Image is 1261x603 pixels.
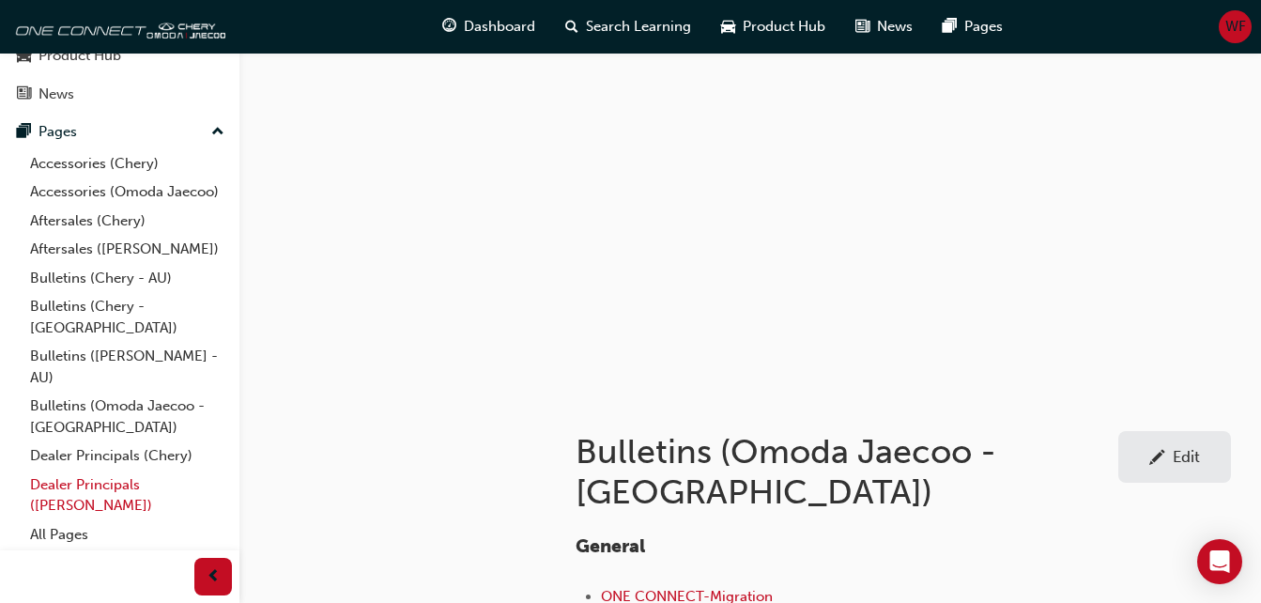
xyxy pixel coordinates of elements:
span: General [576,535,645,557]
a: Bulletins ([PERSON_NAME] - AU) [23,342,232,392]
a: search-iconSearch Learning [550,8,706,46]
h1: Bulletins (Omoda Jaecoo - [GEOGRAPHIC_DATA]) [576,431,1118,513]
div: Pages [38,121,77,143]
span: pages-icon [943,15,957,39]
a: Bulletins (Chery - AU) [23,264,232,293]
a: Edit [1118,431,1231,483]
span: news-icon [855,15,869,39]
a: Aftersales (Chery) [23,207,232,236]
a: Accessories (Chery) [23,149,232,178]
span: search-icon [565,15,578,39]
span: prev-icon [207,565,221,589]
a: Bulletins (Chery - [GEOGRAPHIC_DATA]) [23,292,232,342]
span: News [877,16,913,38]
span: news-icon [17,86,31,103]
span: car-icon [17,48,31,65]
button: Pages [8,115,232,149]
a: car-iconProduct Hub [706,8,840,46]
span: pages-icon [17,124,31,141]
span: up-icon [211,120,224,145]
a: Dealer Principals (Chery) [23,441,232,471]
a: Aftersales ([PERSON_NAME]) [23,235,232,264]
a: News [8,77,232,112]
a: guage-iconDashboard [427,8,550,46]
span: Search Learning [586,16,691,38]
a: Product Hub [8,39,232,73]
div: Open Intercom Messenger [1197,539,1242,584]
a: news-iconNews [840,8,928,46]
a: All Pages [23,520,232,549]
span: Product Hub [743,16,825,38]
img: oneconnect [9,8,225,45]
a: Bulletins (Omoda Jaecoo - [GEOGRAPHIC_DATA]) [23,392,232,441]
a: pages-iconPages [928,8,1018,46]
button: WF [1219,10,1252,43]
span: pencil-icon [1149,450,1165,469]
span: Pages [964,16,1003,38]
div: Edit [1173,447,1200,466]
a: Dealer Principals ([PERSON_NAME]) [23,471,232,520]
span: guage-icon [442,15,456,39]
a: Accessories (Omoda Jaecoo) [23,178,232,207]
div: Product Hub [38,45,121,67]
span: Dashboard [464,16,535,38]
span: car-icon [721,15,735,39]
div: News [38,84,74,105]
span: WF [1225,16,1246,38]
